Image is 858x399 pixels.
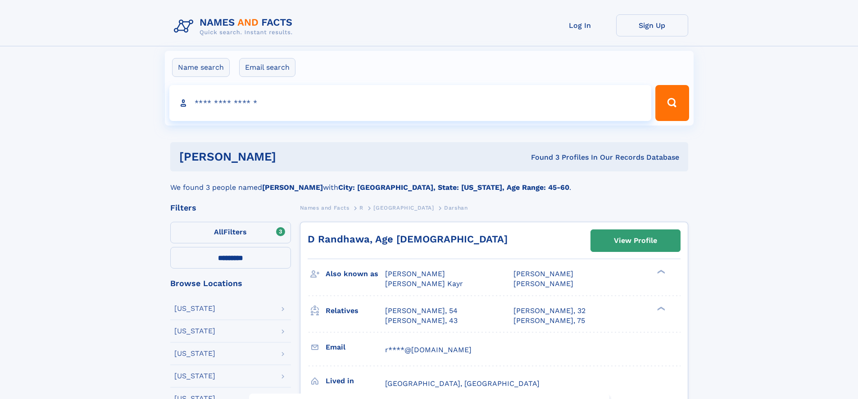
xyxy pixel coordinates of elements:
div: We found 3 people named with . [170,171,688,193]
h3: Also known as [326,266,385,282]
span: [PERSON_NAME] [513,269,573,278]
h3: Relatives [326,303,385,318]
a: Names and Facts [300,202,350,213]
a: Log In [544,14,616,36]
a: Sign Up [616,14,688,36]
label: Email search [239,58,295,77]
div: Browse Locations [170,279,291,287]
div: ❯ [655,305,666,311]
a: D Randhawa, Age [DEMOGRAPHIC_DATA] [308,233,508,245]
span: Darshan [444,205,468,211]
a: R [359,202,363,213]
b: [PERSON_NAME] [262,183,323,192]
label: Filters [170,222,291,243]
div: Found 3 Profiles In Our Records Database [404,152,679,162]
div: ❯ [655,269,666,275]
a: [GEOGRAPHIC_DATA] [373,202,434,213]
a: [PERSON_NAME], 54 [385,306,458,316]
a: View Profile [591,230,680,251]
b: City: [GEOGRAPHIC_DATA], State: [US_STATE], Age Range: 45-60 [338,183,569,192]
div: [US_STATE] [174,372,215,380]
span: [PERSON_NAME] Kayr [385,279,463,288]
span: [GEOGRAPHIC_DATA], [GEOGRAPHIC_DATA] [385,379,540,388]
div: [US_STATE] [174,305,215,312]
a: [PERSON_NAME], 32 [513,306,586,316]
img: Logo Names and Facts [170,14,300,39]
h3: Lived in [326,373,385,389]
button: Search Button [655,85,689,121]
span: All [214,228,223,236]
h3: Email [326,340,385,355]
a: [PERSON_NAME], 75 [513,316,585,326]
span: [PERSON_NAME] [513,279,573,288]
h1: [PERSON_NAME] [179,151,404,162]
span: [PERSON_NAME] [385,269,445,278]
input: search input [169,85,652,121]
span: R [359,205,363,211]
div: View Profile [614,230,657,251]
span: [GEOGRAPHIC_DATA] [373,205,434,211]
a: [PERSON_NAME], 43 [385,316,458,326]
div: [US_STATE] [174,327,215,335]
label: Name search [172,58,230,77]
div: [US_STATE] [174,350,215,357]
div: Filters [170,204,291,212]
